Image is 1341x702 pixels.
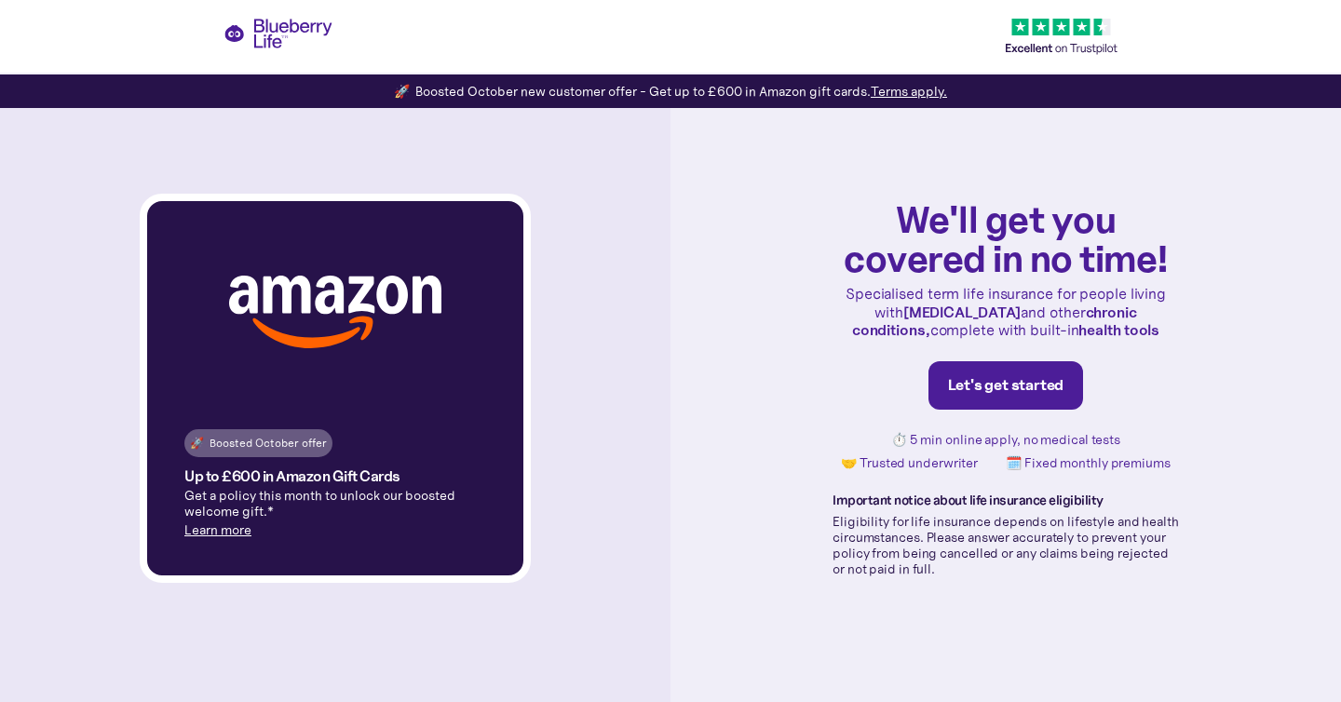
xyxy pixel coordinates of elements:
strong: Important notice about life insurance eligibility [833,492,1104,508]
p: Eligibility for life insurance depends on lifestyle and health circumstances. Please answer accur... [833,514,1179,576]
p: Get a policy this month to unlock our boosted welcome gift.* [184,488,486,520]
p: Specialised term life insurance for people living with and other complete with built-in [833,285,1179,339]
div: 🚀 Boosted October offer [190,434,327,452]
div: Let's get started [948,376,1064,395]
strong: health tools [1078,320,1159,339]
a: Let's get started [928,361,1084,410]
a: Terms apply. [871,83,947,100]
strong: [MEDICAL_DATA] [903,303,1022,321]
p: 🗓️ Fixed monthly premiums [1006,455,1171,471]
a: Learn more [184,521,251,538]
strong: chronic conditions, [852,303,1137,339]
p: 🤝 Trusted underwriter [841,455,978,471]
h1: We'll get you covered in no time! [833,199,1179,277]
p: ⏱️ 5 min online apply, no medical tests [891,432,1120,448]
div: 🚀 Boosted October new customer offer - Get up to £600 in Amazon gift cards. [394,82,947,101]
h4: Up to £600 in Amazon Gift Cards [184,468,400,484]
